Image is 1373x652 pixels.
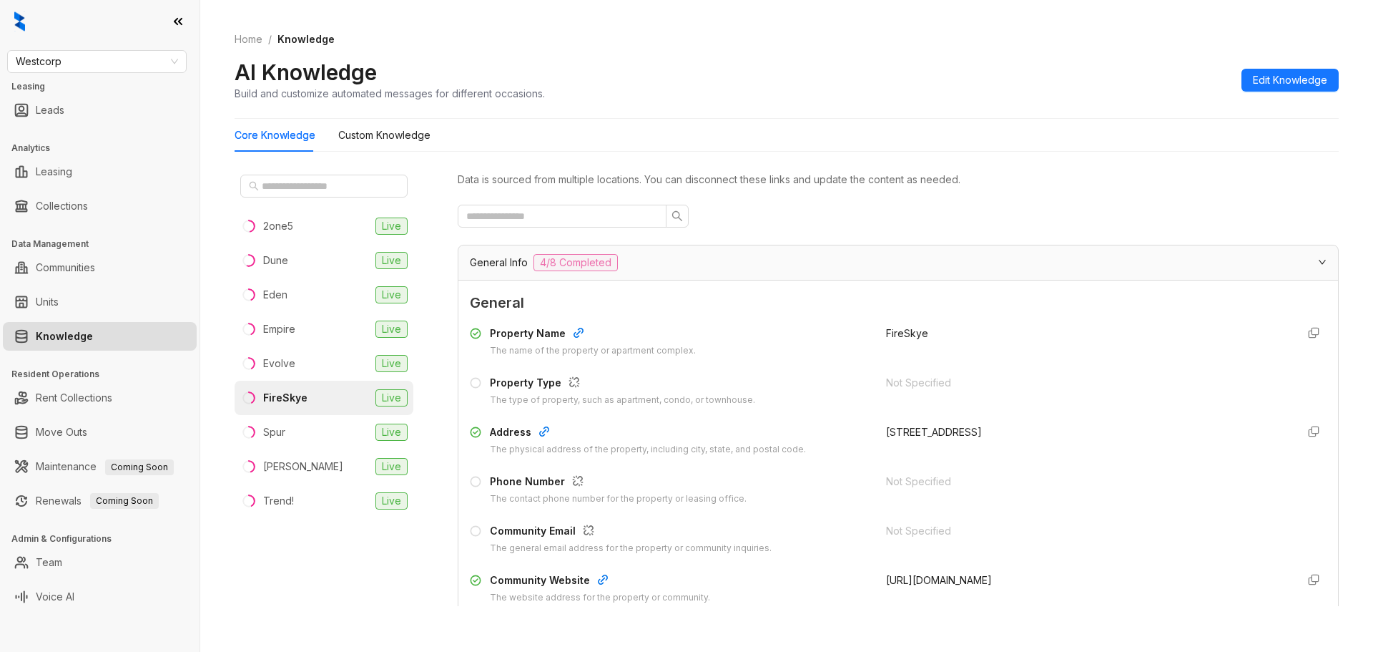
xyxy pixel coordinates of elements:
div: Property Type [490,375,755,394]
h3: Leasing [11,80,200,93]
span: General [470,292,1327,314]
span: Live [375,389,408,407]
a: Home [232,31,265,47]
div: [STREET_ADDRESS] [886,424,1285,440]
span: Live [375,252,408,269]
a: Knowledge [36,322,93,351]
div: Custom Knowledge [338,127,430,143]
span: Coming Soon [90,493,159,509]
div: [PERSON_NAME] [263,459,343,475]
div: Empire [263,321,295,337]
div: Not Specified [886,474,1285,490]
span: 4/8 Completed [533,254,618,271]
div: The general email address for the property or community inquiries. [490,542,772,555]
span: search [249,181,259,191]
li: Maintenance [3,452,197,481]
div: The name of the property or apartment complex. [490,344,696,358]
a: Team [36,548,62,577]
div: The website address for the property or community. [490,591,710,605]
div: Community Email [490,523,772,542]
img: logo [14,11,25,31]
div: Dune [263,253,288,268]
li: Renewals [3,487,197,515]
div: General Info4/8 Completed [458,245,1338,280]
a: Leasing [36,157,72,186]
div: The physical address of the property, including city, state, and postal code. [490,443,806,457]
li: / [268,31,272,47]
div: Core Knowledge [235,127,315,143]
span: [URL][DOMAIN_NAME] [886,574,992,586]
span: Edit Knowledge [1253,72,1327,88]
span: Live [375,424,408,441]
li: Rent Collections [3,384,197,412]
a: Communities [36,253,95,282]
span: FireSkye [886,327,928,339]
div: Community Website [490,573,710,591]
span: General Info [470,255,528,271]
a: Collections [36,192,88,220]
li: Knowledge [3,322,197,351]
li: Leasing [3,157,197,186]
div: Spur [263,424,285,440]
div: Not Specified [886,523,1285,539]
li: Collections [3,192,197,220]
li: Move Outs [3,418,197,447]
div: Address [490,424,806,443]
div: FireSkye [263,390,307,406]
a: Leads [36,96,64,125]
li: Units [3,288,197,316]
span: Live [375,286,408,303]
span: Westcorp [16,51,178,72]
h3: Resident Operations [11,368,200,381]
a: RenewalsComing Soon [36,487,159,515]
a: Move Outs [36,418,87,447]
div: Evolve [263,356,295,371]
button: Edit Knowledge [1241,69,1339,92]
span: Live [375,458,408,475]
div: Phone Number [490,474,747,492]
div: 2one5 [263,218,293,234]
div: Not Specified [886,375,1285,391]
span: Knowledge [277,33,335,45]
h2: AI Knowledge [235,59,377,86]
li: Communities [3,253,197,282]
div: Property Name [490,326,696,344]
div: Trend! [263,493,294,509]
h3: Data Management [11,238,200,250]
span: Live [375,355,408,372]
span: expanded [1318,258,1327,266]
span: Live [375,321,408,338]
span: Coming Soon [105,459,174,475]
div: Build and customize automated messages for different occasions. [235,86,545,101]
div: Eden [263,287,287,303]
span: Live [375,218,408,235]
a: Rent Collections [36,384,112,412]
li: Voice AI [3,583,197,611]
div: The type of property, such as apartment, condo, or townhouse. [490,394,755,407]
li: Team [3,548,197,577]
a: Voice AI [36,583,74,611]
h3: Admin & Configurations [11,532,200,545]
h3: Analytics [11,142,200,155]
li: Leads [3,96,197,125]
span: Live [375,492,408,510]
div: Data is sourced from multiple locations. You can disconnect these links and update the content as... [458,172,1339,188]
a: Units [36,288,59,316]
span: search [671,210,683,222]
div: The contact phone number for the property or leasing office. [490,492,747,506]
